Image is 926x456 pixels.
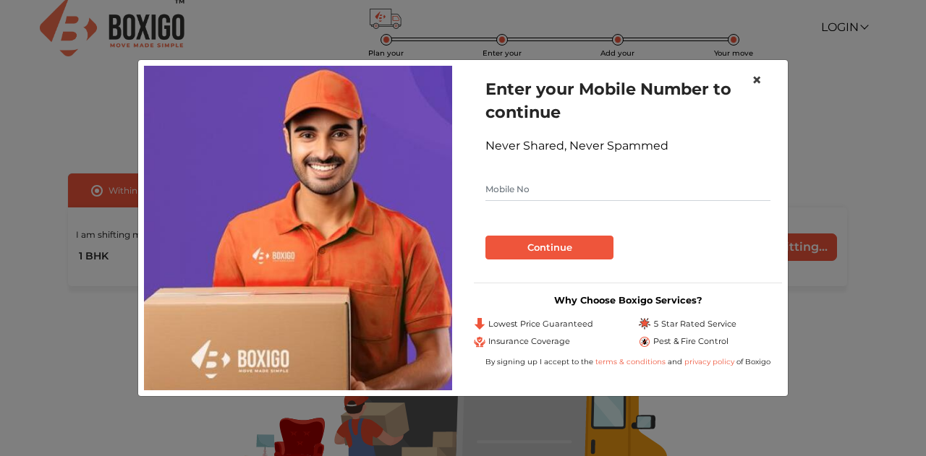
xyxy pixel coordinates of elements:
[144,66,452,390] img: relocation-img
[653,318,736,330] span: 5 Star Rated Service
[474,356,782,367] div: By signing up I accept to the and of Boxigo
[474,295,782,306] h3: Why Choose Boxigo Services?
[488,335,570,348] span: Insurance Coverage
[485,178,770,201] input: Mobile No
[653,335,729,348] span: Pest & Fire Control
[595,357,668,366] a: terms & conditions
[485,137,770,155] div: Never Shared, Never Spammed
[682,357,736,366] a: privacy policy
[488,318,593,330] span: Lowest Price Guaranteed
[485,77,770,124] h1: Enter your Mobile Number to continue
[485,236,613,260] button: Continue
[740,60,773,100] button: Close
[752,69,762,90] span: ×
